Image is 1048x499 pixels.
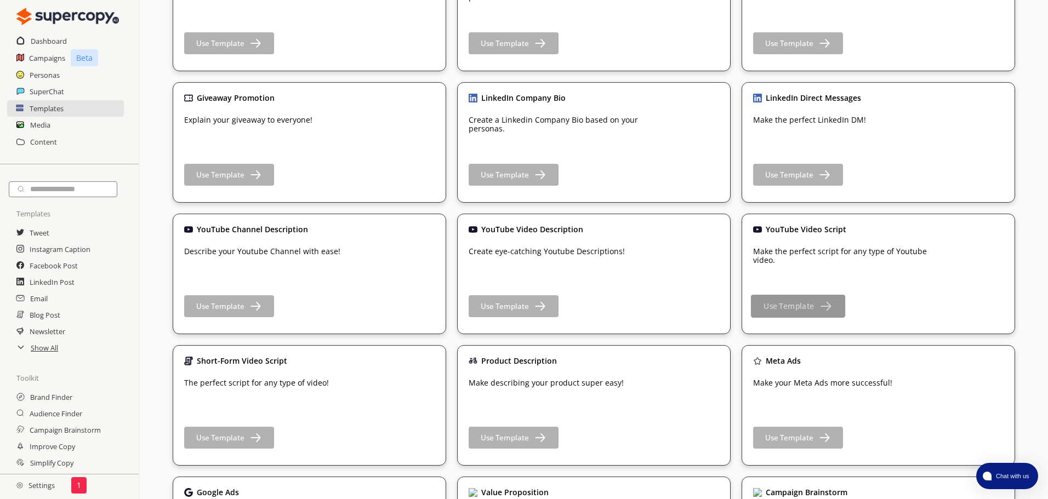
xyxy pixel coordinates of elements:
a: LinkedIn Post [30,274,75,290]
a: Blog Post [30,307,60,323]
a: Instagram Caption [30,241,90,257]
p: 1 [77,481,81,490]
a: Dashboard [31,33,67,49]
button: Use Template [753,164,843,186]
b: Use Template [481,301,529,311]
b: Use Template [481,38,529,48]
p: Create a Linkedin Company Bio based on your personas. [469,116,650,133]
p: Make the perfect script for any type of Youtube video. [753,247,934,265]
img: Close [753,357,762,365]
img: Close [184,357,193,365]
b: Use Template [481,433,529,443]
p: Make your Meta Ads more successful! [753,378,892,387]
img: Close [469,225,477,234]
b: Google Ads [197,487,239,497]
img: Close [469,488,477,497]
a: Personas [30,67,60,83]
a: Facebook Post [30,257,78,274]
b: Use Template [196,170,244,180]
a: Simplify Copy [30,455,73,471]
b: YouTube Video Description [481,224,583,234]
button: atlas-launcher [976,463,1038,489]
b: Use Template [196,433,244,443]
img: Close [469,357,477,365]
a: Newsletter [30,323,65,340]
button: Use Template [469,164,559,186]
b: Use Template [481,170,529,180]
p: Explain your giveaway to everyone! [184,116,312,124]
a: Brand Finder [30,389,72,405]
b: YouTube Channel Description [197,224,308,234]
b: Use Template [196,301,244,311]
b: Use Template [764,301,814,312]
img: Close [753,94,762,102]
a: Campaign Brainstorm [30,422,101,438]
img: Close [753,488,762,497]
img: Close [16,5,119,27]
button: Use Template [469,295,559,317]
button: Use Template [184,427,274,449]
a: Email [30,290,48,307]
b: Giveaway Promotion [197,93,275,103]
a: Content [30,134,57,150]
button: Use Template [753,427,843,449]
a: Audience Finder [30,405,82,422]
p: Create eye-catching Youtube Descriptions! [469,247,625,256]
b: Value Proposition [481,487,549,497]
b: YouTube Video Script [766,224,846,234]
p: Make the perfect LinkedIn DM! [753,116,866,124]
button: Use Template [184,164,274,186]
img: Close [16,482,23,489]
button: Use Template [753,32,843,54]
b: Product Description [481,355,557,366]
img: Close [184,94,193,102]
button: Use Template [469,427,559,449]
button: Use Template [469,32,559,54]
b: LinkedIn Company Bio [481,93,566,103]
b: LinkedIn Direct Messages [766,93,861,103]
p: Beta [71,49,98,66]
b: Meta Ads [766,355,801,366]
p: Make describing your product super easy! [469,378,624,387]
b: Short-Form Video Script [197,355,287,366]
a: Expand Copy [30,471,72,487]
img: Close [184,225,193,234]
a: Templates [30,100,64,117]
p: The perfect script for any type of video! [184,378,329,387]
a: Campaigns [29,50,65,66]
img: Close [753,225,762,234]
b: Use Template [765,433,813,443]
b: Use Template [196,38,244,48]
p: Describe your Youtube Channel with ease! [184,247,340,256]
button: Use Template [184,32,274,54]
span: Chat with us [992,472,1032,480]
a: Media [30,117,50,133]
b: Campaign Brainstorm [766,487,847,497]
button: Use Template [184,295,274,317]
a: SuperChat [30,83,64,100]
a: Tweet [30,225,49,241]
button: Use Template [751,295,845,318]
b: Use Template [765,170,813,180]
img: Close [184,488,193,497]
a: Show All [31,340,58,356]
h2: Improve Copy [30,438,75,455]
